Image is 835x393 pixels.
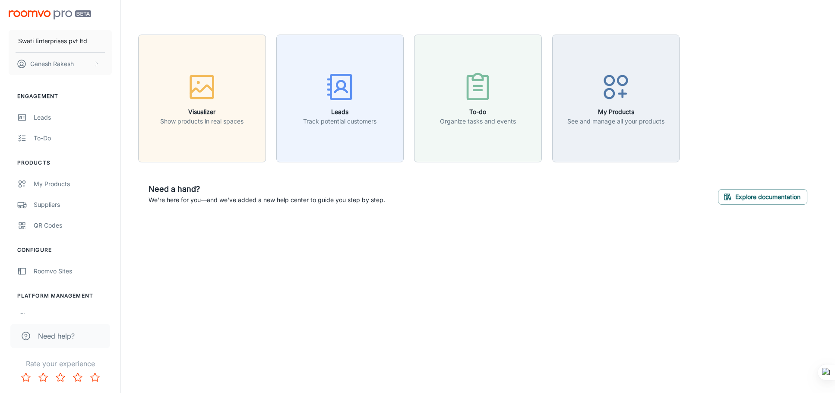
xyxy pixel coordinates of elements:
p: Swati Enterprises pvt ltd [18,36,87,46]
h6: To-do [440,107,516,117]
div: Suppliers [34,200,112,209]
p: Ganesh Rakesh [30,59,74,69]
div: My Products [34,179,112,189]
h6: Need a hand? [149,183,385,195]
p: See and manage all your products [567,117,664,126]
button: Swati Enterprises pvt ltd [9,30,112,52]
button: Explore documentation [718,189,807,205]
p: Track potential customers [303,117,376,126]
button: My ProductsSee and manage all your products [552,35,680,162]
div: QR Codes [34,221,112,230]
button: VisualizerShow products in real spaces [138,35,266,162]
a: My ProductsSee and manage all your products [552,93,680,102]
p: Show products in real spaces [160,117,244,126]
h6: Visualizer [160,107,244,117]
a: LeadsTrack potential customers [276,93,404,102]
h6: My Products [567,107,664,117]
h6: Leads [303,107,376,117]
button: Ganesh Rakesh [9,53,112,75]
button: To-doOrganize tasks and events [414,35,542,162]
a: To-doOrganize tasks and events [414,93,542,102]
a: Explore documentation [718,192,807,200]
img: Roomvo PRO Beta [9,10,91,19]
div: To-do [34,133,112,143]
p: We're here for you—and we've added a new help center to guide you step by step. [149,195,385,205]
p: Organize tasks and events [440,117,516,126]
button: LeadsTrack potential customers [276,35,404,162]
div: Leads [34,113,112,122]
